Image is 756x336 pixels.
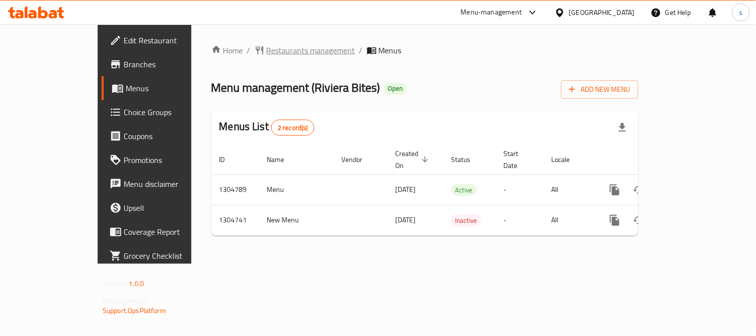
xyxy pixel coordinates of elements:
[461,6,522,18] div: Menu-management
[739,7,743,18] span: s
[124,178,216,190] span: Menu disclaimer
[211,174,259,205] td: 1304789
[603,208,627,232] button: more
[396,183,416,196] span: [DATE]
[102,172,224,196] a: Menu disclaimer
[126,82,216,94] span: Menus
[129,277,144,290] span: 1.0.0
[103,294,149,307] span: Get support on:
[569,83,630,96] span: Add New Menu
[102,244,224,268] a: Grocery Checklist
[102,220,224,244] a: Coverage Report
[211,44,638,56] nav: breadcrumb
[627,208,651,232] button: Change Status
[259,205,334,235] td: New Menu
[124,202,216,214] span: Upsell
[102,52,224,76] a: Branches
[211,145,707,236] table: enhanced table
[603,178,627,202] button: more
[342,154,376,166] span: Vendor
[396,213,416,226] span: [DATE]
[124,226,216,238] span: Coverage Report
[504,148,532,171] span: Start Date
[396,148,432,171] span: Created On
[103,304,166,317] a: Support.OpsPlatform
[384,83,407,95] div: Open
[452,214,481,226] div: Inactive
[452,184,477,196] span: Active
[103,277,127,290] span: Version:
[124,250,216,262] span: Grocery Checklist
[561,80,638,99] button: Add New Menu
[211,76,380,99] span: Menu management ( Riviera Bites )
[379,44,402,56] span: Menus
[267,44,355,56] span: Restaurants management
[610,116,634,140] div: Export file
[124,58,216,70] span: Branches
[552,154,583,166] span: Locale
[452,154,484,166] span: Status
[124,130,216,142] span: Coupons
[102,148,224,172] a: Promotions
[211,44,243,56] a: Home
[219,119,314,136] h2: Menus List
[544,205,595,235] td: All
[102,28,224,52] a: Edit Restaurant
[627,178,651,202] button: Change Status
[259,174,334,205] td: Menu
[496,205,544,235] td: -
[102,196,224,220] a: Upsell
[124,106,216,118] span: Choice Groups
[247,44,251,56] li: /
[267,154,298,166] span: Name
[272,123,314,133] span: 2 record(s)
[211,205,259,235] td: 1304741
[595,145,707,175] th: Actions
[102,76,224,100] a: Menus
[124,34,216,46] span: Edit Restaurant
[102,100,224,124] a: Choice Groups
[496,174,544,205] td: -
[102,124,224,148] a: Coupons
[384,84,407,93] span: Open
[255,44,355,56] a: Restaurants management
[124,154,216,166] span: Promotions
[544,174,595,205] td: All
[219,154,238,166] span: ID
[359,44,363,56] li: /
[569,7,635,18] div: [GEOGRAPHIC_DATA]
[452,215,481,226] span: Inactive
